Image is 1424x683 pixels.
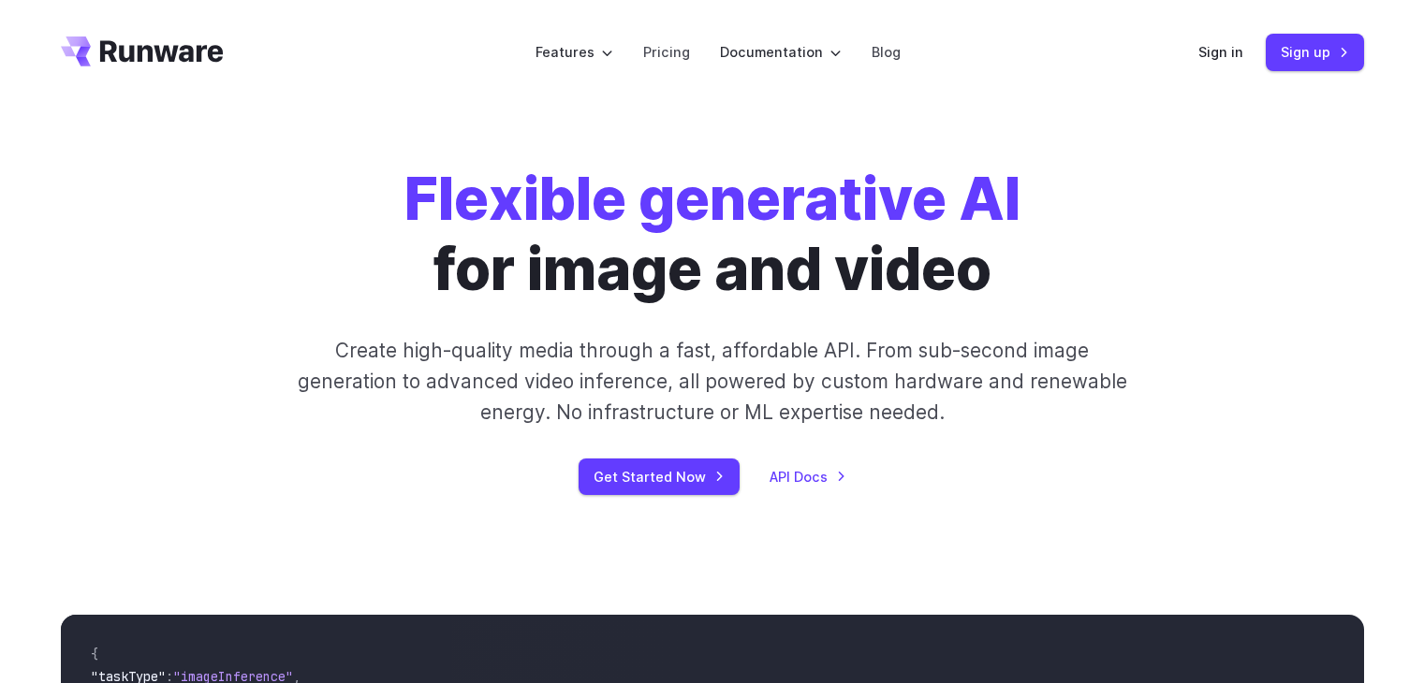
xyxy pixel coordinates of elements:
a: Sign up [1266,34,1364,70]
strong: Flexible generative AI [404,164,1020,234]
label: Documentation [720,41,842,63]
a: API Docs [770,466,846,487]
a: Sign in [1198,41,1243,63]
h1: for image and video [404,165,1020,305]
a: Blog [872,41,901,63]
a: Get Started Now [579,458,740,495]
label: Features [536,41,613,63]
p: Create high-quality media through a fast, affordable API. From sub-second image generation to adv... [295,335,1129,429]
a: Go to / [61,36,224,66]
span: { [91,646,98,662]
a: Pricing [643,41,690,63]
